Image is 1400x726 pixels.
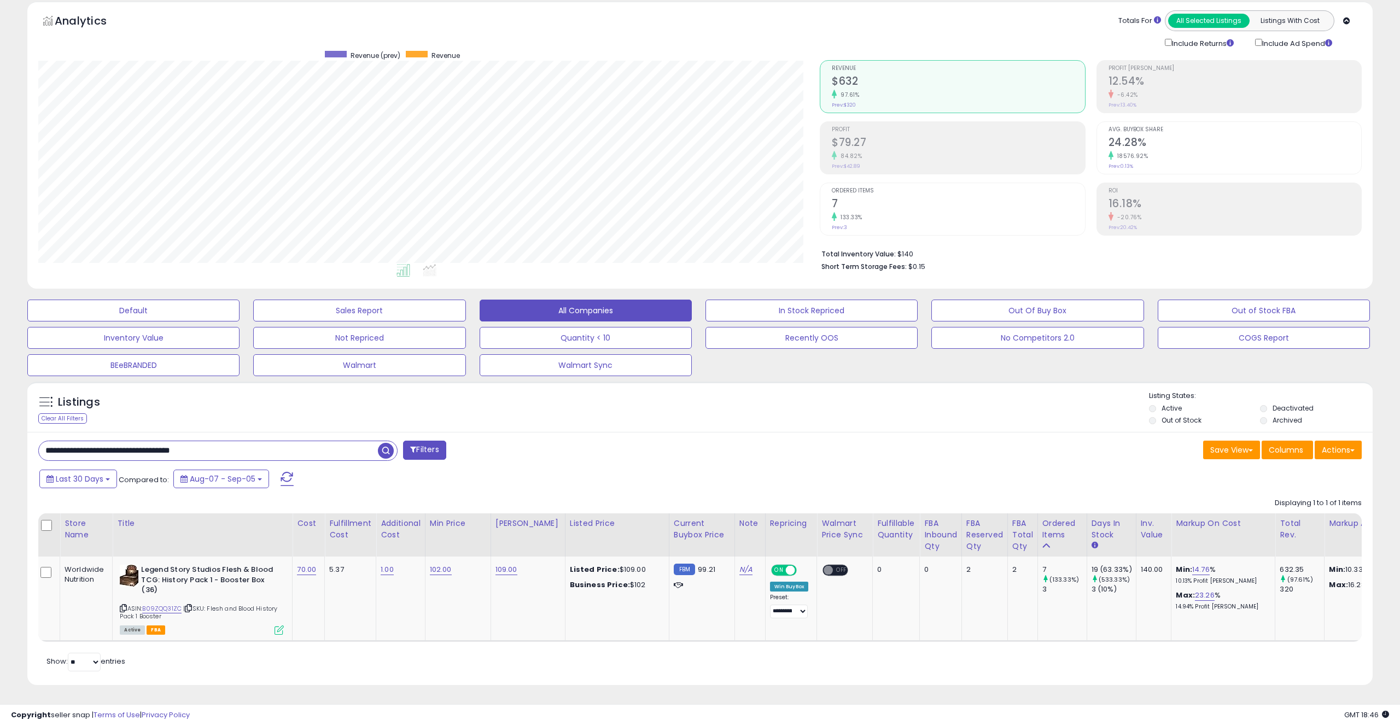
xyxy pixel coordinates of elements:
[142,604,182,613] a: B09ZQQ31ZC
[65,565,104,584] div: Worldwide Nutrition
[832,188,1084,194] span: Ordered Items
[480,354,692,376] button: Walmart Sync
[570,580,661,590] div: $102
[27,327,240,349] button: Inventory Value
[821,249,896,259] b: Total Inventory Value:
[1344,710,1389,720] span: 2025-10-6 18:46 GMT
[173,470,269,488] button: Aug-07 - Sep-05
[1109,188,1361,194] span: ROI
[924,518,957,552] div: FBA inbound Qty
[381,564,394,575] a: 1.00
[253,354,465,376] button: Walmart
[55,13,128,31] h5: Analytics
[832,224,847,231] small: Prev: 3
[1113,91,1138,99] small: -6.42%
[1099,575,1130,584] small: (533.33%)
[38,413,87,424] div: Clear All Filters
[1109,102,1136,108] small: Prev: 13.40%
[1176,577,1267,585] p: 10.13% Profit [PERSON_NAME]
[1162,415,1201,425] label: Out of Stock
[1329,564,1345,575] strong: Min:
[39,470,117,488] button: Last 30 Days
[698,564,715,575] span: 99.21
[1109,224,1137,231] small: Prev: 20.42%
[1176,518,1270,529] div: Markup on Cost
[1109,163,1133,169] small: Prev: 0.13%
[27,354,240,376] button: BEeBRANDED
[908,261,925,272] span: $0.15
[190,473,255,484] span: Aug-07 - Sep-05
[1109,127,1361,133] span: Avg. Buybox Share
[832,127,1084,133] span: Profit
[1012,518,1033,552] div: FBA Total Qty
[674,518,730,541] div: Current Buybox Price
[147,625,165,635] span: FBA
[94,710,140,720] a: Terms of Use
[1176,603,1267,611] p: 14.94% Profit [PERSON_NAME]
[431,51,460,60] span: Revenue
[770,582,809,592] div: Win BuyBox
[832,102,856,108] small: Prev: $320
[570,518,664,529] div: Listed Price
[1247,37,1350,49] div: Include Ad Spend
[1262,441,1313,459] button: Columns
[141,565,274,598] b: Legend Story Studios Flesh & Blood TCG: History Pack 1 - Booster Box (36)
[329,565,367,575] div: 5.37
[832,75,1084,90] h2: $632
[430,518,486,529] div: Min Price
[570,565,661,575] div: $109.00
[832,163,860,169] small: Prev: $42.89
[1269,444,1303,455] span: Columns
[674,564,695,575] small: FBM
[1092,565,1136,575] div: 19 (63.33%)
[27,300,240,321] button: Default
[1012,565,1029,575] div: 2
[837,152,862,160] small: 84.82%
[931,327,1144,349] button: No Competitors 2.0
[1113,152,1148,160] small: 18576.92%
[1042,565,1087,575] div: 7
[430,564,452,575] a: 102.00
[837,213,862,221] small: 133.33%
[1195,590,1215,601] a: 23.26
[772,566,786,575] span: ON
[1315,441,1362,459] button: Actions
[480,300,692,321] button: All Companies
[495,564,517,575] a: 109.00
[1192,564,1210,575] a: 14.76
[795,566,812,575] span: OFF
[1176,590,1195,600] b: Max:
[570,564,620,575] b: Listed Price:
[1049,575,1079,584] small: (133.33%)
[1109,66,1361,72] span: Profit [PERSON_NAME]
[966,518,1003,552] div: FBA Reserved Qty
[1280,565,1324,575] div: 632.35
[381,518,421,541] div: Additional Cost
[877,518,915,541] div: Fulfillable Quantity
[253,300,465,321] button: Sales Report
[1109,197,1361,212] h2: 16.18%
[832,136,1084,151] h2: $79.27
[117,518,288,529] div: Title
[832,197,1084,212] h2: 7
[570,579,630,590] b: Business Price:
[1171,513,1275,557] th: The percentage added to the cost of goods (COGS) that forms the calculator for Min & Max prices.
[1157,37,1247,49] div: Include Returns
[119,475,169,485] span: Compared to:
[966,565,999,575] div: 2
[1176,564,1192,575] b: Min:
[1203,441,1260,459] button: Save View
[253,327,465,349] button: Not Repriced
[403,441,446,460] button: Filters
[58,395,100,410] h5: Listings
[1249,14,1331,28] button: Listings With Cost
[56,473,103,484] span: Last 30 Days
[11,710,51,720] strong: Copyright
[837,91,859,99] small: 97.61%
[770,518,813,529] div: Repricing
[1158,327,1370,349] button: COGS Report
[1273,403,1314,413] label: Deactivated
[120,565,138,587] img: 51soItBXzDL._SL40_.jpg
[120,625,145,635] span: All listings currently available for purchase on Amazon
[1042,584,1087,594] div: 3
